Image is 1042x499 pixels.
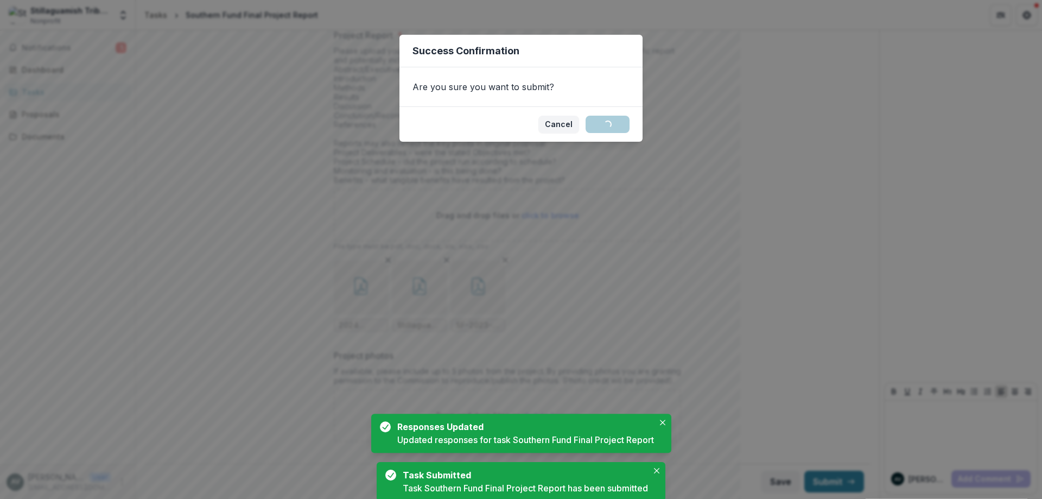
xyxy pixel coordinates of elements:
[656,416,669,429] button: Close
[650,464,663,477] button: Close
[403,469,644,482] div: Task Submitted
[397,420,650,433] div: Responses Updated
[397,433,654,446] div: Updated responses for task Southern Fund Final Project Report
[538,116,579,133] button: Cancel
[399,67,643,106] div: Are you sure you want to submit?
[403,482,648,495] div: Task Southern Fund Final Project Report has been submitted
[399,35,643,67] header: Success Confirmation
